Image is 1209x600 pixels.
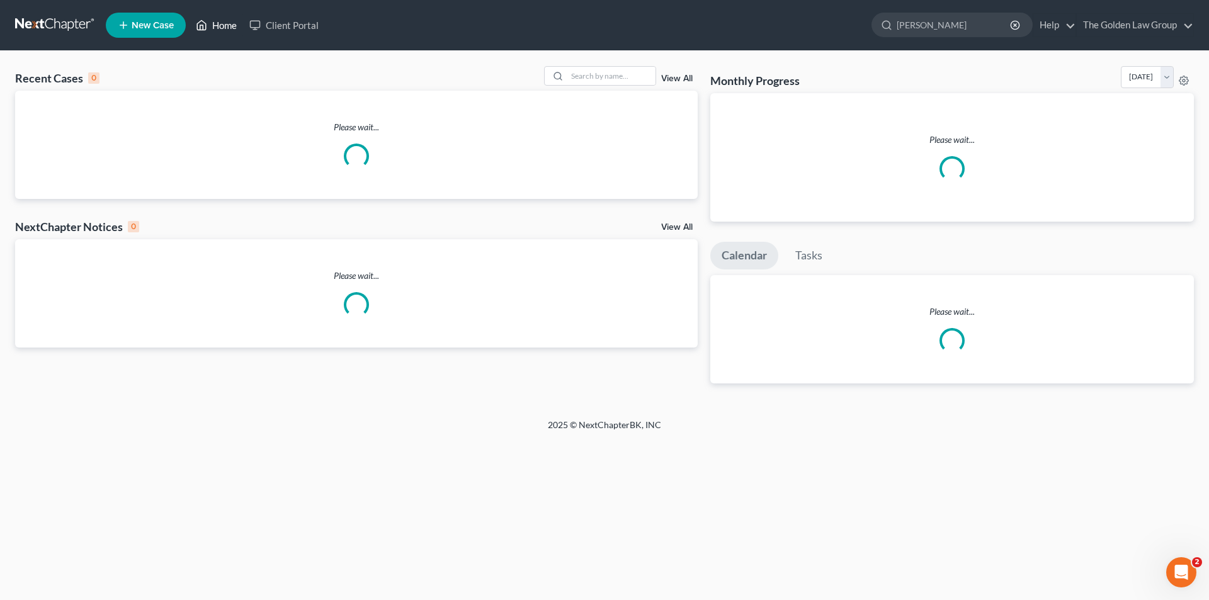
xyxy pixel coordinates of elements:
input: Search by name... [897,13,1012,37]
div: Recent Cases [15,71,99,86]
input: Search by name... [567,67,656,85]
p: Please wait... [15,269,698,282]
div: 2025 © NextChapterBK, INC [246,419,963,441]
a: Tasks [784,242,834,269]
iframe: Intercom live chat [1166,557,1196,587]
a: View All [661,223,693,232]
h3: Monthly Progress [710,73,800,88]
span: 2 [1192,557,1202,567]
p: Please wait... [15,121,698,133]
a: Home [190,14,243,37]
a: Calendar [710,242,778,269]
div: 0 [128,221,139,232]
a: View All [661,74,693,83]
span: New Case [132,21,174,30]
a: The Golden Law Group [1077,14,1193,37]
p: Please wait... [720,133,1184,146]
a: Help [1033,14,1076,37]
p: Please wait... [710,305,1194,318]
div: NextChapter Notices [15,219,139,234]
a: Client Portal [243,14,325,37]
div: 0 [88,72,99,84]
